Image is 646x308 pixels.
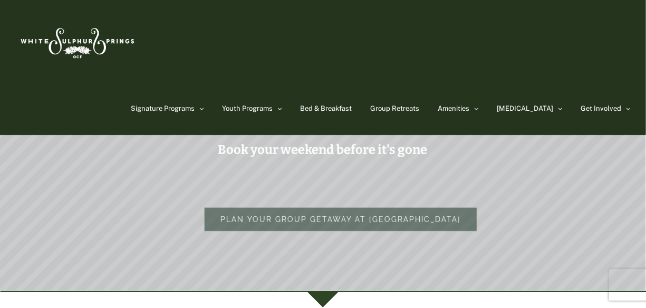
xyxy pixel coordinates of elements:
span: Get Involved [581,105,621,112]
rs-layer: Book your weekend before it's gone [218,144,427,156]
rs-layer: Plan your group getaway at [GEOGRAPHIC_DATA] [204,207,477,232]
a: Amenities [438,82,478,135]
img: White Sulphur Springs Logo [16,16,137,66]
span: Youth Programs [222,105,273,112]
nav: Main Menu Sticky [131,82,630,135]
a: Youth Programs [222,82,282,135]
a: Get Involved [581,82,630,135]
a: [MEDICAL_DATA] [497,82,562,135]
span: Group Retreats [370,105,419,112]
a: Group Retreats [370,82,419,135]
a: Bed & Breakfast [300,82,352,135]
span: Amenities [438,105,469,112]
span: [MEDICAL_DATA] [497,105,553,112]
span: Signature Programs [131,105,195,112]
a: Signature Programs [131,82,204,135]
span: Bed & Breakfast [300,105,352,112]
